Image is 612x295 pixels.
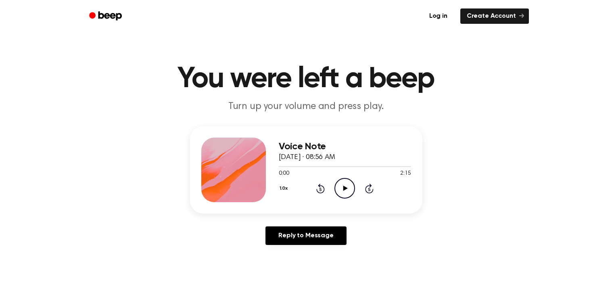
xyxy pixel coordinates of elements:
span: 0:00 [279,169,289,178]
span: [DATE] · 08:56 AM [279,154,335,161]
a: Create Account [460,8,529,24]
a: Reply to Message [265,226,346,245]
h1: You were left a beep [100,65,513,94]
a: Log in [421,7,455,25]
button: 1.0x [279,182,291,195]
span: 2:15 [400,169,411,178]
p: Turn up your volume and press play. [151,100,461,113]
a: Beep [84,8,129,24]
h3: Voice Note [279,141,411,152]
